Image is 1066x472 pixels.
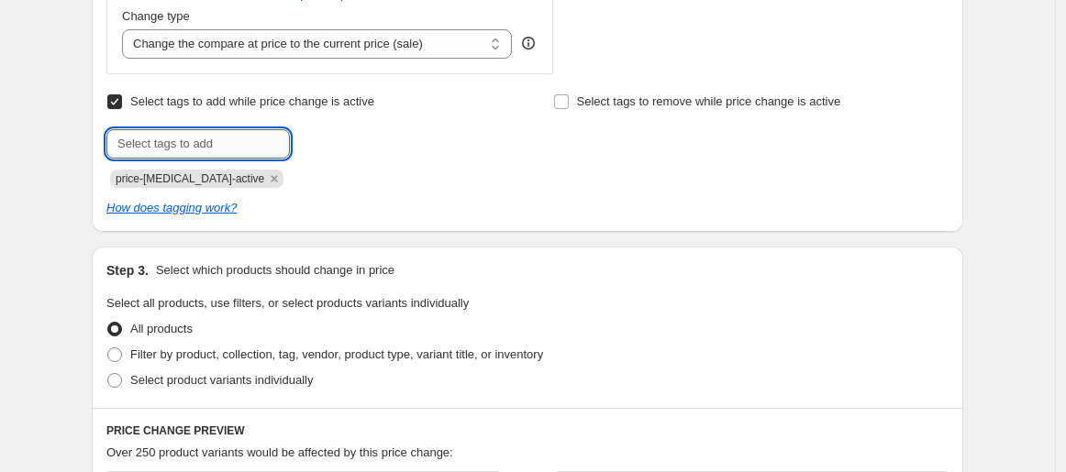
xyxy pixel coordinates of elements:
[130,373,313,387] span: Select product variants individually
[156,261,394,280] p: Select which products should change in price
[130,347,543,361] span: Filter by product, collection, tag, vendor, product type, variant title, or inventory
[116,172,264,185] span: price-change-job-active
[130,94,374,108] span: Select tags to add while price change is active
[106,296,469,310] span: Select all products, use filters, or select products variants individually
[106,423,949,438] h6: PRICE CHANGE PREVIEW
[106,201,237,214] a: How does tagging work?
[106,445,453,459] span: Over 250 product variants would be affected by this price change:
[122,9,190,23] span: Change type
[519,34,538,52] div: help
[106,261,149,280] h2: Step 3.
[130,322,193,335] span: All products
[106,129,290,159] input: Select tags to add
[266,170,283,187] button: Remove price-change-job-active
[577,94,841,108] span: Select tags to remove while price change is active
